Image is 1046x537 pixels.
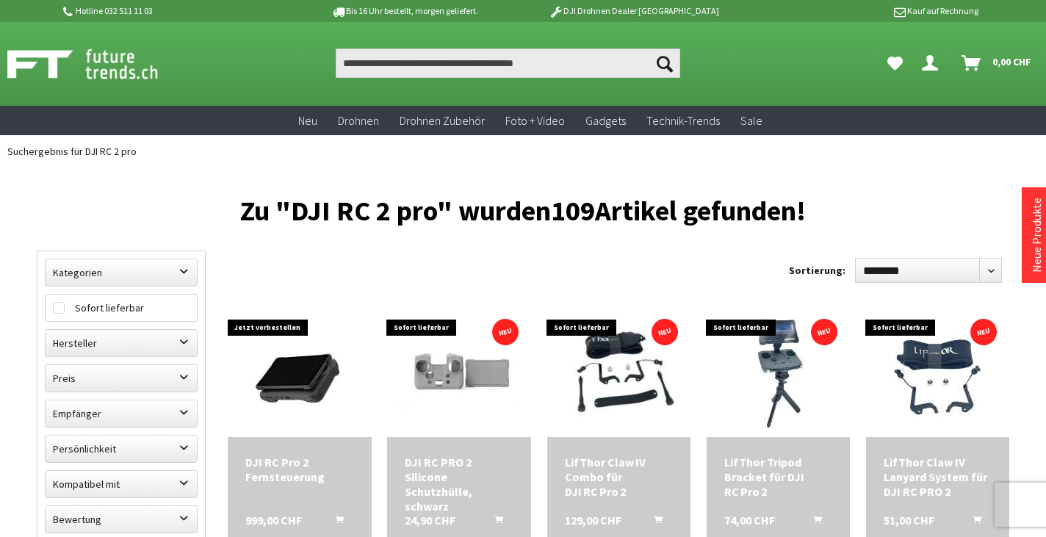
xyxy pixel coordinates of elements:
a: Gadgets [575,106,636,136]
span: 999,00 CHF [245,513,302,527]
p: Kauf auf Rechnung [749,2,978,20]
h1: Zu "DJI RC 2 pro" wurden Artikel gefunden! [37,201,1009,221]
img: DJI RC Pro 2 Fernsteuerung [234,305,366,437]
button: In den Warenkorb [955,513,990,532]
input: Produkt, Marke, Kategorie, EAN, Artikelnummer… [336,48,679,78]
div: DJI RC Pro 2 Fernsteuerung [245,455,353,484]
img: Shop Futuretrends - zur Startseite wechseln [7,46,190,82]
button: In den Warenkorb [477,513,512,532]
label: Kompatibel mit [46,471,197,497]
a: Technik-Trends [636,106,730,136]
a: Neu [288,106,328,136]
a: DJI RC PRO 2 Silicone Schutzhülle, schwarz 24,90 CHF In den Warenkorb [405,455,513,513]
span: Sale [740,113,762,128]
span: Gadgets [585,113,626,128]
a: LifThor Claw IV Combo für DJI RC Pro 2 129,00 CHF In den Warenkorb [565,455,673,499]
span: Foto + Video [505,113,565,128]
a: Warenkorb [956,48,1039,78]
button: Suchen [649,48,680,78]
label: Hersteller [46,330,197,356]
p: DJI Drohnen Dealer [GEOGRAPHIC_DATA] [519,2,749,20]
p: Hotline 032 511 11 03 [60,2,289,20]
img: LifThor Claw IV Combo für DJI RC Pro 2 [547,313,690,430]
a: DJI RC Pro 2 Fernsteuerung 999,00 CHF In den Warenkorb [245,455,353,484]
a: Drohnen [328,106,389,136]
label: Sofort lieferbar [46,295,197,321]
span: Drohnen [338,113,379,128]
a: LifThor Claw IV Lanyard System für DJI RC PRO 2 51,00 CHF In den Warenkorb [884,455,992,499]
span: Suchergebnis für DJI RC 2 pro [7,145,137,158]
a: Dein Konto [916,48,950,78]
label: Empfänger [46,400,197,427]
span: 109 [551,193,595,228]
div: DJI RC PRO 2 Silicone Schutzhülle, schwarz [405,455,513,513]
div: LifThor Claw IV Lanyard System für DJI RC PRO 2 [884,455,992,499]
button: In den Warenkorb [796,513,831,532]
label: Persönlichkeit [46,436,197,462]
span: Neu [298,113,317,128]
span: Drohnen Zubehör [400,113,485,128]
span: 129,00 CHF [565,513,621,527]
label: Preis [46,365,197,392]
a: Foto + Video [495,106,575,136]
span: 24,90 CHF [405,513,455,527]
a: Meine Favoriten [880,48,910,78]
a: Drohnen Zubehör [389,106,495,136]
div: LifThor Tripod Bracket für DJI RC Pro 2 [724,455,832,499]
a: LifThor Tripod Bracket für DJI RC Pro 2 74,00 CHF In den Warenkorb [724,455,832,499]
div: LifThor Claw IV Combo für DJI RC Pro 2 [565,455,673,499]
span: 51,00 CHF [884,513,934,527]
label: Bewertung [46,506,197,533]
span: Technik-Trends [646,113,720,128]
label: Sortierung: [789,259,845,282]
label: Kategorien [46,259,197,286]
button: In den Warenkorb [317,513,353,532]
img: DJI RC PRO 2 Silicone Schutzhülle, schwarz [393,305,525,437]
span: 0,00 CHF [992,50,1031,73]
p: Bis 16 Uhr bestellt, morgen geliefert. [289,2,519,20]
img: LifThor Claw IV Lanyard System für DJI RC PRO 2 [888,305,987,437]
button: In den Warenkorb [636,513,671,532]
a: Neue Produkte [1029,198,1044,273]
span: 74,00 CHF [724,513,775,527]
img: LifThor Tripod Bracket für DJI RC Pro 2 [729,305,828,437]
a: Sale [730,106,773,136]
